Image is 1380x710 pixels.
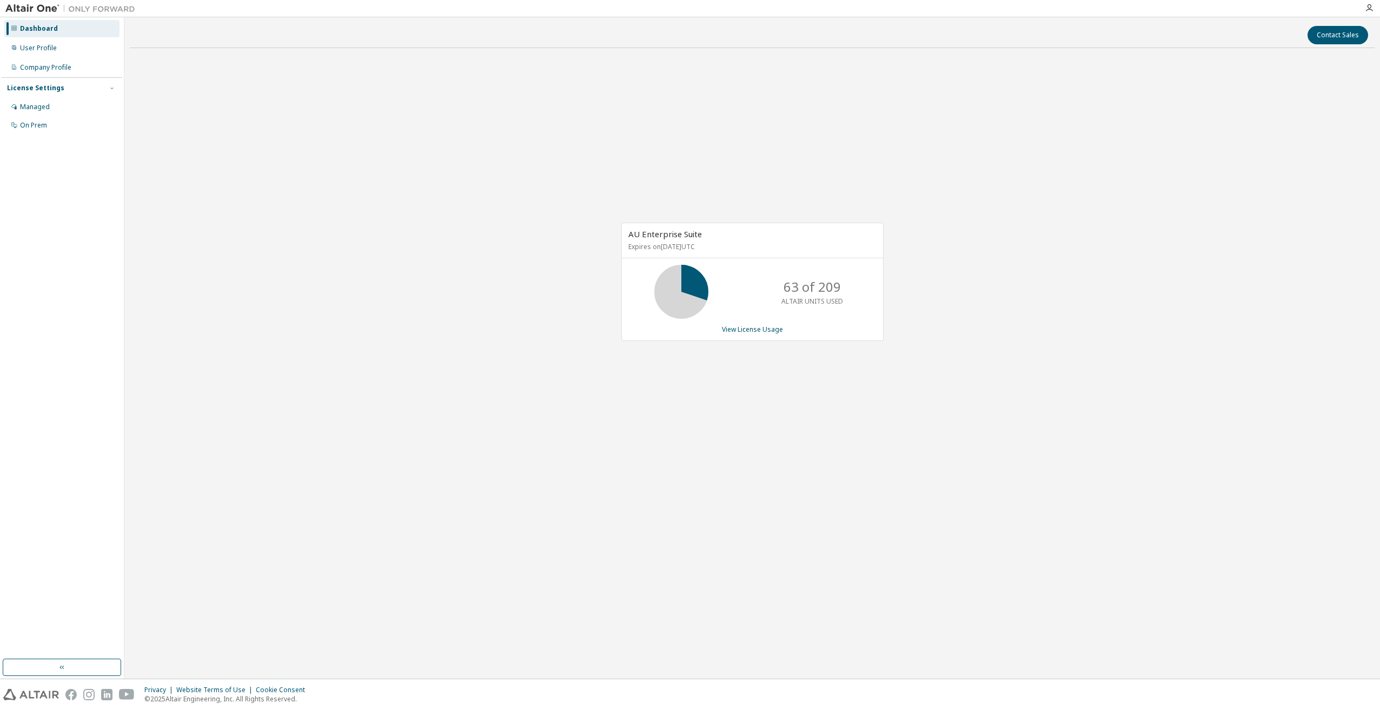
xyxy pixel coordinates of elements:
[722,325,783,334] a: View License Usage
[628,229,702,239] span: AU Enterprise Suite
[256,686,311,694] div: Cookie Consent
[5,3,141,14] img: Altair One
[83,689,95,700] img: instagram.svg
[784,278,841,296] p: 63 of 209
[1308,26,1368,44] button: Contact Sales
[781,297,843,306] p: ALTAIR UNITS USED
[20,63,71,72] div: Company Profile
[3,689,59,700] img: altair_logo.svg
[7,84,64,92] div: License Settings
[176,686,256,694] div: Website Terms of Use
[101,689,112,700] img: linkedin.svg
[144,694,311,704] p: © 2025 Altair Engineering, Inc. All Rights Reserved.
[628,242,874,251] p: Expires on [DATE] UTC
[20,44,57,52] div: User Profile
[20,121,47,130] div: On Prem
[20,103,50,111] div: Managed
[65,689,77,700] img: facebook.svg
[144,686,176,694] div: Privacy
[119,689,135,700] img: youtube.svg
[20,24,58,33] div: Dashboard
